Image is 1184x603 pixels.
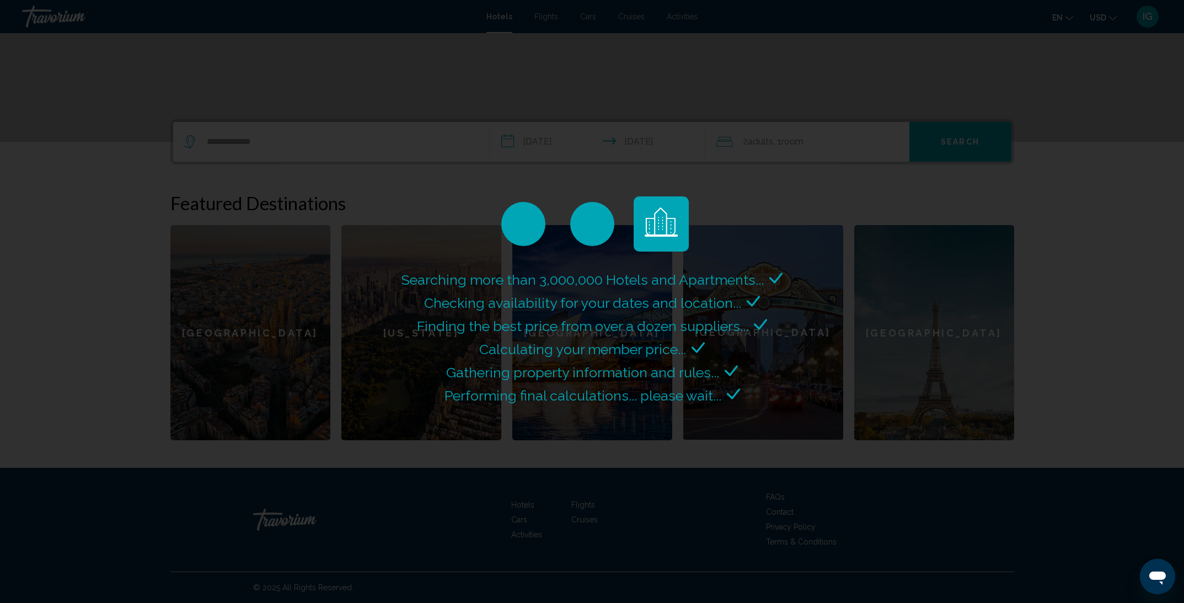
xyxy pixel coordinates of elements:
[1140,559,1175,594] iframe: Button to launch messaging window
[479,341,686,357] span: Calculating your member price...
[417,318,748,334] span: Finding the best price from over a dozen suppliers...
[424,295,741,311] span: Checking availability for your dates and location...
[401,271,764,288] span: Searching more than 3,000,000 Hotels and Apartments...
[444,387,721,404] span: Performing final calculations... please wait...
[446,364,719,381] span: Gathering property information and rules...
